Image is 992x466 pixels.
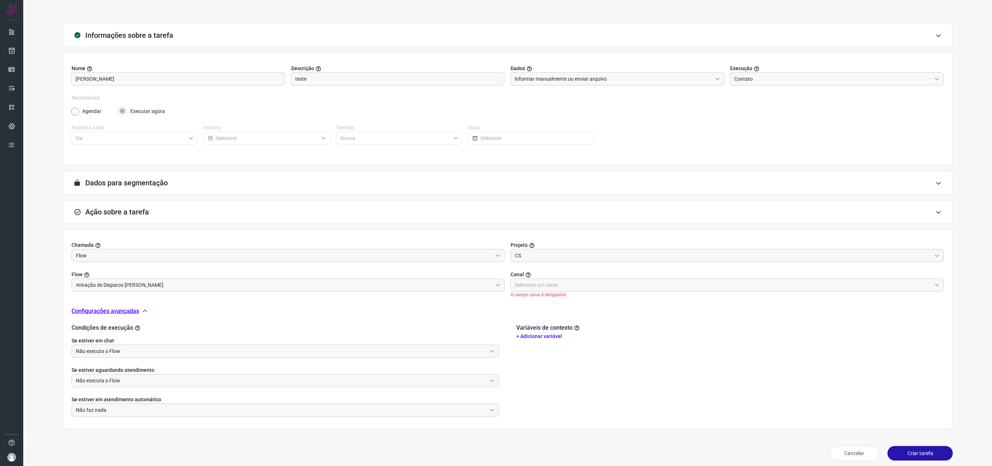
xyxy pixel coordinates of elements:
span: Canal [511,271,524,278]
input: Selecione [480,132,590,144]
span: Chamada [72,241,94,249]
h3: Ação sobre a tarefa [85,208,149,216]
label: Data: [468,124,595,132]
input: Selecione um canal [515,279,931,291]
input: Selecionar projeto [515,249,931,262]
h3: Informações sobre a tarefa [85,31,173,40]
span: Dados [511,65,525,72]
input: Selecione o tipo de envio [734,73,932,85]
label: Se estiver em atendimento automático [72,396,499,403]
input: Selecione o tipo de envio [515,73,712,85]
input: Selecione [76,404,487,416]
h3: Dados para segmentação [85,178,168,187]
label: Se estiver em chat [72,337,499,345]
img: Logo [6,4,17,15]
label: Agendar [82,108,101,115]
p: Configurações avançadas [72,307,139,316]
input: Selecione [340,132,450,144]
span: O campo canal é obrigatório [511,292,944,298]
button: Criar tarefa [887,446,953,461]
input: Selecione [216,132,318,144]
input: Selecionar projeto [76,249,492,262]
input: Selecione [76,345,487,357]
input: Você precisa criar/selecionar um Projeto. [76,279,492,291]
img: avatar-user-boy.jpg [7,453,16,462]
label: Se estiver aguardando atendimento [72,366,499,374]
input: Selecione [76,132,186,144]
label: Termina: [336,124,463,132]
span: Nome [72,65,85,72]
span: Flow [72,271,82,278]
button: Cancelar [830,446,879,461]
input: Forneça uma breve descrição da sua tarefa. [295,73,500,85]
label: Horário: [204,124,330,132]
span: Execução [730,65,752,72]
span: Projeto [511,241,528,249]
h2: Variáveis de contexto [516,324,581,331]
label: Repetir a cada: [72,124,198,132]
label: Recorrência [72,94,944,102]
input: Selecione [76,374,487,387]
h2: Condições de execução [72,324,499,331]
input: Digite o nome para a sua tarefa. [76,73,281,85]
p: + Adicionar variável [516,333,944,340]
span: Descrição [291,65,314,72]
label: Executar agora [130,108,165,115]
